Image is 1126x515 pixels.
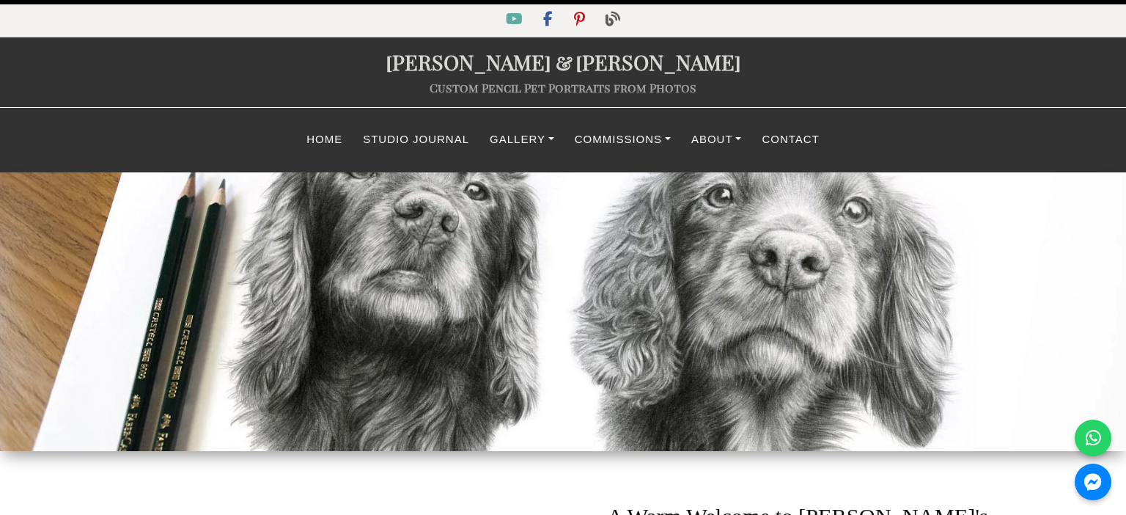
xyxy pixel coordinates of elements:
[386,48,741,76] a: [PERSON_NAME]&[PERSON_NAME]
[497,14,534,26] a: YouTube
[534,14,564,26] a: Facebook
[551,48,575,76] span: &
[1075,420,1111,456] a: WhatsApp
[751,125,829,154] a: Contact
[353,125,479,154] a: Studio Journal
[565,14,597,26] a: Pinterest
[597,14,629,26] a: Blog
[479,125,564,154] a: Gallery
[564,125,681,154] a: Commissions
[430,80,696,95] a: Custom Pencil Pet Portraits from Photos
[1075,464,1111,500] a: Messenger
[681,125,752,154] a: About
[296,125,353,154] a: Home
